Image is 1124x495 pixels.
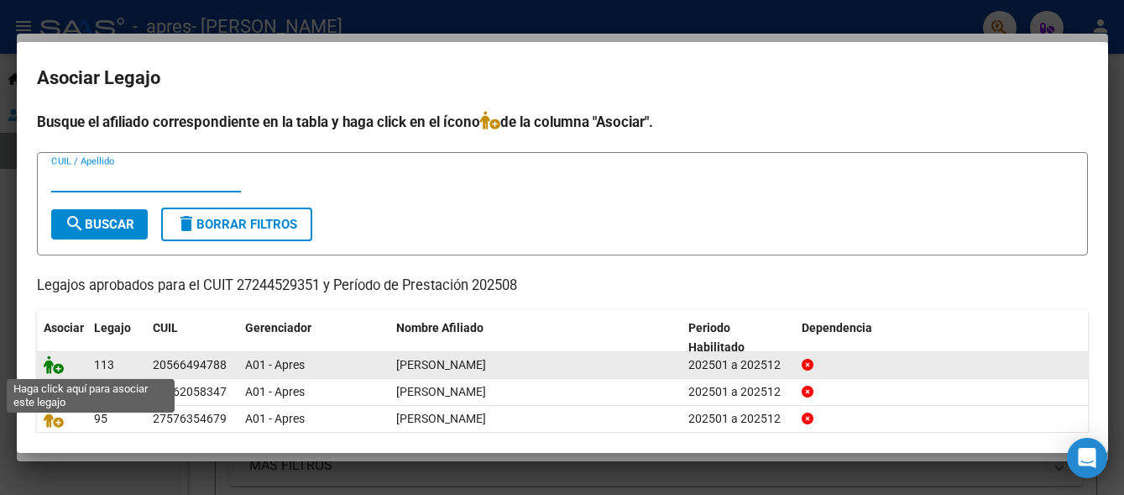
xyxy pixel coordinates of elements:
span: 113 [94,358,114,371]
div: 202501 a 202512 [688,355,788,375]
span: 95 [94,412,107,425]
datatable-header-cell: Dependencia [795,310,1088,366]
datatable-header-cell: Asociar [37,310,87,366]
button: Buscar [51,209,148,240]
span: A01 - Apres [245,358,305,371]
span: ROLON SANTIAGO [396,358,486,371]
span: 97 [94,385,107,398]
div: 202501 a 202512 [688,382,788,402]
datatable-header-cell: CUIL [146,310,238,366]
span: BARRIOS AGUSTIN EMIR [396,385,486,398]
span: Periodo Habilitado [688,321,745,354]
span: PAREDES MORALES DELFINA [396,412,486,425]
span: Dependencia [802,321,872,334]
span: Legajo [94,321,131,334]
h2: Asociar Legajo [37,62,1088,94]
span: Gerenciador [245,321,311,334]
span: Nombre Afiliado [396,321,484,334]
div: 20562058347 [153,382,227,402]
datatable-header-cell: Gerenciador [238,310,389,366]
datatable-header-cell: Legajo [87,310,146,366]
button: Borrar Filtros [161,208,312,241]
span: Buscar [65,217,134,232]
div: 20566494788 [153,355,227,375]
h4: Busque el afiliado correspondiente en la tabla y haga click en el ícono de la columna "Asociar". [37,111,1088,133]
div: 27576354679 [153,409,227,429]
span: A01 - Apres [245,385,305,398]
div: Open Intercom Messenger [1067,438,1107,478]
span: A01 - Apres [245,412,305,425]
mat-icon: search [65,213,85,234]
span: Borrar Filtros [176,217,297,232]
span: CUIL [153,321,178,334]
span: Asociar [44,321,84,334]
p: Legajos aprobados para el CUIT 27244529351 y Período de Prestación 202508 [37,276,1088,297]
datatable-header-cell: Periodo Habilitado [682,310,795,366]
mat-icon: delete [176,213,196,234]
datatable-header-cell: Nombre Afiliado [389,310,682,366]
div: 202501 a 202512 [688,409,788,429]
